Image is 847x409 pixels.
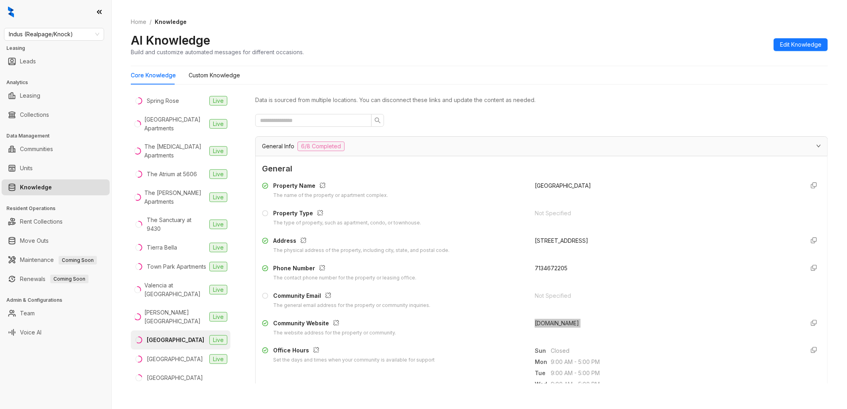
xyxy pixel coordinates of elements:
[2,53,110,69] li: Leads
[209,193,227,202] span: Live
[2,271,110,287] li: Renewals
[273,219,421,227] div: The type of property, such as apartment, condo, or townhouse.
[273,181,388,192] div: Property Name
[6,79,111,86] h3: Analytics
[6,205,111,212] h3: Resident Operations
[2,88,110,104] li: Leasing
[273,192,388,199] div: The name of the property or apartment complex.
[2,107,110,123] li: Collections
[20,214,63,230] a: Rent Collections
[129,18,148,26] a: Home
[209,335,227,345] span: Live
[209,262,227,271] span: Live
[273,236,449,247] div: Address
[8,6,14,18] img: logo
[144,189,206,206] div: The [PERSON_NAME] Apartments
[535,209,798,218] div: Not Specified
[209,354,227,364] span: Live
[147,243,177,252] div: Tierra Bella
[2,160,110,176] li: Units
[20,179,52,195] a: Knowledge
[262,163,821,175] span: General
[535,380,551,389] span: Wed
[2,252,110,268] li: Maintenance
[209,243,227,252] span: Live
[273,356,435,364] div: Set the days and times when your community is available for support
[2,214,110,230] li: Rent Collections
[50,275,89,283] span: Coming Soon
[20,88,40,104] a: Leasing
[2,305,110,321] li: Team
[209,119,227,129] span: Live
[209,169,227,179] span: Live
[374,117,381,124] span: search
[147,262,206,271] div: Town Park Apartments
[535,346,551,355] span: Sun
[273,346,435,356] div: Office Hours
[147,336,204,344] div: [GEOGRAPHIC_DATA]
[147,216,206,233] div: The Sanctuary at 9430
[535,358,551,366] span: Mon
[262,142,294,151] span: General Info
[816,144,821,148] span: expanded
[2,141,110,157] li: Communities
[20,160,33,176] a: Units
[209,312,227,322] span: Live
[150,18,152,26] li: /
[551,380,798,389] span: 9:00 AM - 5:00 PM
[2,233,110,249] li: Move Outs
[59,256,97,265] span: Coming Soon
[535,369,551,378] span: Tue
[2,324,110,340] li: Voice AI
[20,107,49,123] a: Collections
[20,324,41,340] a: Voice AI
[147,96,179,105] div: Spring Rose
[209,285,227,295] span: Live
[2,179,110,195] li: Knowledge
[147,170,197,179] div: The Atrium at 5606
[551,358,798,366] span: 9:00 AM - 5:00 PM
[20,233,49,249] a: Move Outs
[551,346,798,355] span: Closed
[6,132,111,140] h3: Data Management
[273,291,430,302] div: Community Email
[147,355,203,364] div: [GEOGRAPHIC_DATA]
[535,182,591,189] span: [GEOGRAPHIC_DATA]
[20,305,35,321] a: Team
[209,96,227,106] span: Live
[144,115,206,133] div: [GEOGRAPHIC_DATA] Apartments
[20,141,53,157] a: Communities
[535,265,567,271] span: 7134672205
[535,236,798,245] div: [STREET_ADDRESS]
[273,247,449,254] div: The physical address of the property, including city, state, and postal code.
[209,220,227,229] span: Live
[155,18,187,25] span: Knowledge
[255,96,828,104] div: Data is sourced from multiple locations. You can disconnect these links and update the content as...
[780,40,821,49] span: Edit Knowledge
[535,291,798,300] div: Not Specified
[144,308,206,326] div: [PERSON_NAME][GEOGRAPHIC_DATA]
[9,28,99,40] span: Indus (Realpage/Knock)
[6,297,111,304] h3: Admin & Configurations
[273,302,430,309] div: The general email address for the property or community inquiries.
[20,271,89,287] a: RenewalsComing Soon
[551,369,798,378] span: 9:00 AM - 5:00 PM
[144,281,206,299] div: Valencia at [GEOGRAPHIC_DATA]
[273,329,396,337] div: The website address for the property or community.
[273,209,421,219] div: Property Type
[20,53,36,69] a: Leads
[774,38,828,51] button: Edit Knowledge
[131,48,304,56] div: Build and customize automated messages for different occasions.
[535,320,579,326] span: [DOMAIN_NAME]
[131,71,176,80] div: Core Knowledge
[273,274,416,282] div: The contact phone number for the property or leasing office.
[273,264,416,274] div: Phone Number
[297,142,345,151] span: 6/8 Completed
[6,45,111,52] h3: Leasing
[131,33,210,48] h2: AI Knowledge
[256,137,827,156] div: General Info6/8 Completed
[189,71,240,80] div: Custom Knowledge
[147,374,203,382] div: [GEOGRAPHIC_DATA]
[144,142,206,160] div: The [MEDICAL_DATA] Apartments
[273,319,396,329] div: Community Website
